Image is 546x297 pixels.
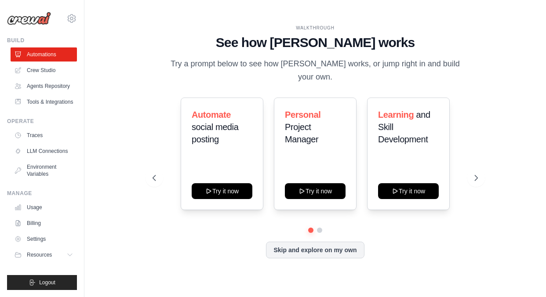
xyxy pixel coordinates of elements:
[153,25,478,31] div: WALKTHROUGH
[285,110,320,120] span: Personal
[11,216,77,230] a: Billing
[167,58,463,83] p: Try a prompt below to see how [PERSON_NAME] works, or jump right in and build your own.
[11,47,77,62] a: Automations
[27,251,52,258] span: Resources
[11,200,77,214] a: Usage
[11,128,77,142] a: Traces
[153,35,478,51] h1: See how [PERSON_NAME] works
[11,79,77,93] a: Agents Repository
[285,122,318,144] span: Project Manager
[11,144,77,158] a: LLM Connections
[7,190,77,197] div: Manage
[11,248,77,262] button: Resources
[378,110,430,144] span: and Skill Development
[7,275,77,290] button: Logout
[266,242,364,258] button: Skip and explore on my own
[7,118,77,125] div: Operate
[7,37,77,44] div: Build
[39,279,55,286] span: Logout
[11,95,77,109] a: Tools & Integrations
[11,160,77,181] a: Environment Variables
[285,183,346,199] button: Try it now
[7,12,51,25] img: Logo
[11,232,77,246] a: Settings
[378,110,414,120] span: Learning
[192,122,238,144] span: social media posting
[192,183,252,199] button: Try it now
[192,110,231,120] span: Automate
[11,63,77,77] a: Crew Studio
[378,183,439,199] button: Try it now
